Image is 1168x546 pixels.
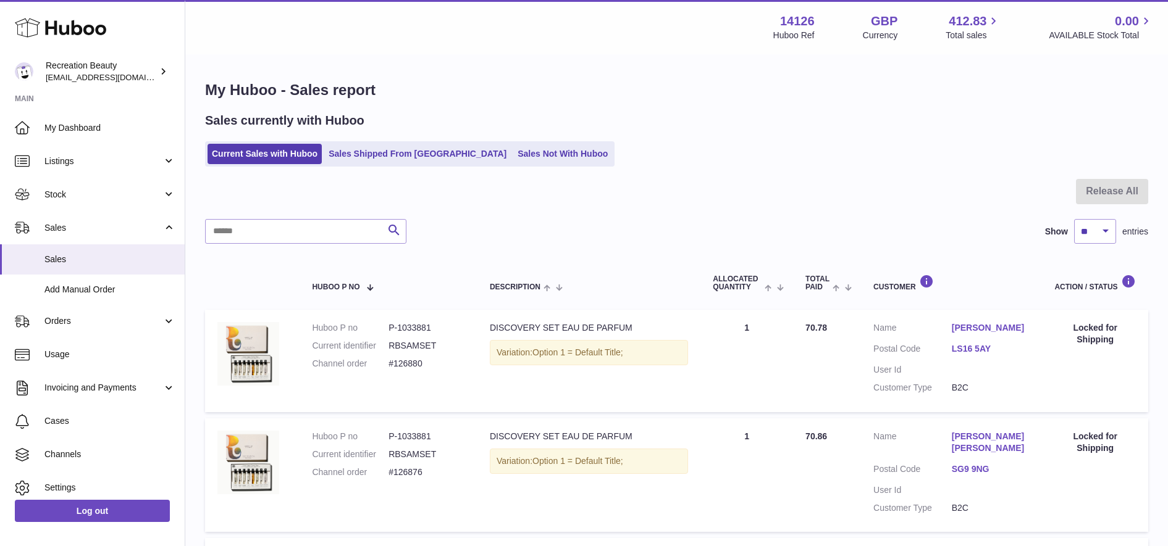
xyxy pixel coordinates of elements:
strong: GBP [871,13,897,30]
dd: #126876 [389,466,465,478]
span: Total paid [805,275,830,291]
dt: Name [873,431,952,457]
dt: Postal Code [873,343,952,358]
dt: Current identifier [312,340,389,352]
span: 0.00 [1115,13,1139,30]
a: 0.00 AVAILABLE Stock Total [1049,13,1153,41]
dt: User Id [873,364,952,376]
label: Show [1045,226,1068,238]
td: 1 [700,418,793,532]
span: Invoicing and Payments [44,382,162,394]
td: 1 [700,310,793,412]
span: ALLOCATED Quantity [713,275,761,291]
span: AVAILABLE Stock Total [1049,30,1153,41]
span: Channels [44,449,175,460]
span: Total sales [946,30,1001,41]
dt: Huboo P no [312,322,389,334]
span: Settings [44,482,175,494]
div: Locked for Shipping [1054,431,1136,454]
span: Sales [44,222,162,234]
dt: Customer Type [873,382,952,394]
span: Stock [44,189,162,201]
div: DISCOVERY SET EAU DE PARFUM [490,322,688,334]
div: Huboo Ref [773,30,815,41]
span: Option 1 = Default Title; [532,456,623,466]
dt: Channel order [312,358,389,370]
dd: B2C [952,502,1030,514]
dt: User Id [873,484,952,496]
h2: Sales currently with Huboo [205,112,364,129]
a: Sales Not With Huboo [513,144,612,164]
span: My Dashboard [44,122,175,134]
dt: Current identifier [312,449,389,460]
a: [PERSON_NAME] [952,322,1030,334]
dt: Postal Code [873,463,952,478]
a: LS16 5AY [952,343,1030,355]
span: Usage [44,349,175,360]
img: ANWD_12ML.jpg [217,431,279,494]
span: Description [490,283,540,291]
div: Locked for Shipping [1054,322,1136,345]
img: internalAdmin-14126@internal.huboo.com [15,62,33,81]
h1: My Huboo - Sales report [205,80,1148,100]
span: Cases [44,415,175,427]
a: [PERSON_NAME] [PERSON_NAME] [952,431,1030,454]
span: 70.78 [805,323,827,333]
span: Add Manual Order [44,284,175,296]
dd: RBSAMSET [389,449,465,460]
div: DISCOVERY SET EAU DE PARFUM [490,431,688,442]
span: 70.86 [805,431,827,441]
dt: Huboo P no [312,431,389,442]
div: Customer [873,275,1030,291]
span: entries [1122,226,1148,238]
span: [EMAIL_ADDRESS][DOMAIN_NAME] [46,72,182,82]
dt: Name [873,322,952,337]
dd: #126880 [389,358,465,370]
span: Listings [44,155,162,167]
div: Currency [863,30,898,41]
dd: RBSAMSET [389,340,465,352]
a: Current Sales with Huboo [208,144,322,164]
dd: B2C [952,382,1030,394]
span: Sales [44,254,175,265]
img: ANWD_12ML.jpg [217,322,279,386]
dt: Customer Type [873,502,952,514]
a: 412.83 Total sales [946,13,1001,41]
span: Huboo P no [312,283,359,291]
span: Orders [44,315,162,327]
strong: 14126 [780,13,815,30]
dd: P-1033881 [389,431,465,442]
div: Variation: [490,449,688,474]
dt: Channel order [312,466,389,478]
dd: P-1033881 [389,322,465,334]
a: Sales Shipped From [GEOGRAPHIC_DATA] [324,144,511,164]
div: Variation: [490,340,688,365]
div: Recreation Beauty [46,60,157,83]
span: 412.83 [949,13,986,30]
div: Action / Status [1054,275,1136,291]
a: SG9 9NG [952,463,1030,475]
a: Log out [15,500,170,522]
span: Option 1 = Default Title; [532,347,623,357]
